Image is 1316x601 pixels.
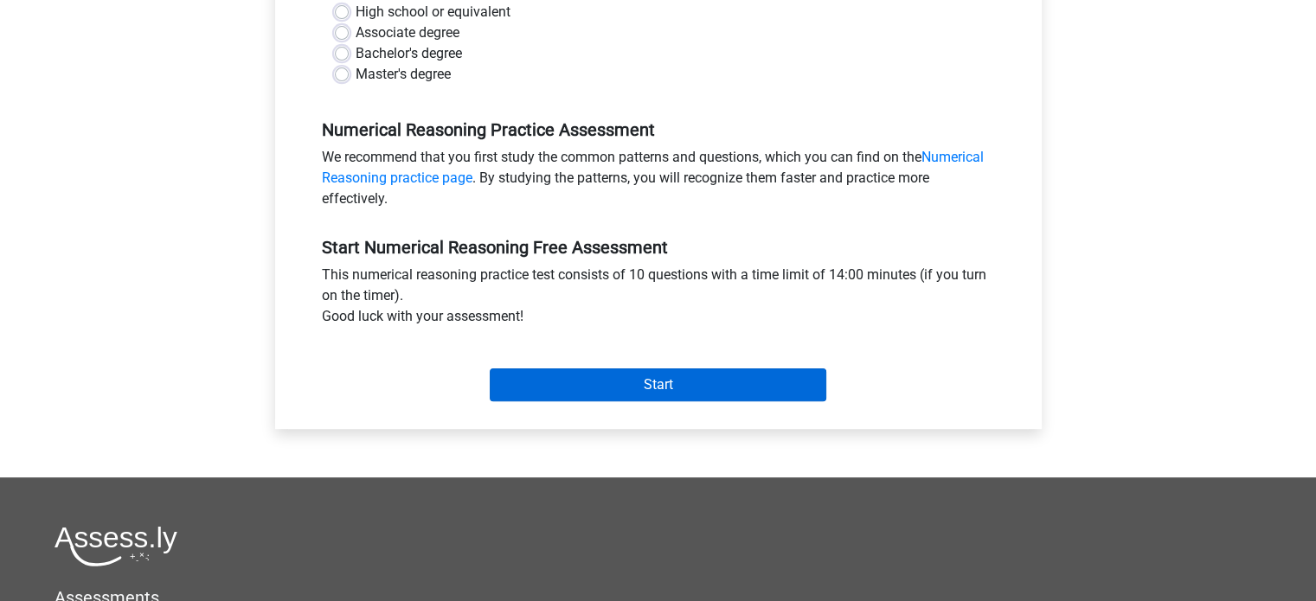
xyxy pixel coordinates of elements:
div: We recommend that you first study the common patterns and questions, which you can find on the . ... [309,147,1008,216]
label: Master's degree [356,64,451,85]
label: Associate degree [356,22,459,43]
input: Start [490,368,826,401]
h5: Numerical Reasoning Practice Assessment [322,119,995,140]
label: Bachelor's degree [356,43,462,64]
h5: Start Numerical Reasoning Free Assessment [322,237,995,258]
div: This numerical reasoning practice test consists of 10 questions with a time limit of 14:00 minute... [309,265,1008,334]
label: High school or equivalent [356,2,510,22]
img: Assessly logo [55,526,177,566]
